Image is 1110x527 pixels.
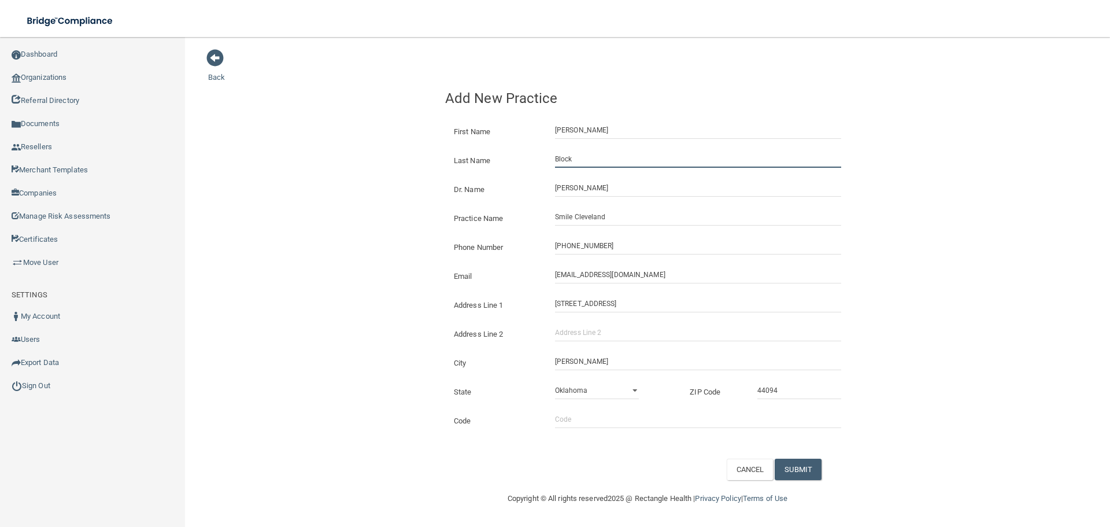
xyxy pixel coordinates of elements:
[445,183,546,197] label: Dr. Name
[445,91,850,106] h4: Add New Practice
[12,312,21,321] img: ic_user_dark.df1a06c3.png
[555,121,841,139] input: First Name
[445,385,546,399] label: State
[445,414,546,428] label: Code
[12,288,47,302] label: SETTINGS
[681,385,749,399] label: ZIP Code
[445,212,546,226] label: Practice Name
[743,494,787,503] a: Terms of Use
[12,257,23,268] img: briefcase.64adab9b.png
[445,241,546,255] label: Phone Number
[445,125,546,139] label: First Name
[17,9,124,33] img: bridge_compliance_login_screen.278c3ca4.svg
[12,143,21,152] img: ic_reseller.de258add.png
[555,150,841,168] input: Last Name
[910,445,1096,491] iframe: Drift Widget Chat Controller
[12,381,22,391] img: ic_power_dark.7ecde6b1.png
[555,411,841,428] input: Code
[445,298,546,312] label: Address Line 1
[757,382,841,399] input: _____
[445,154,546,168] label: Last Name
[445,327,546,341] label: Address Line 2
[555,179,841,197] input: Doctor Name
[445,356,546,370] label: City
[12,335,21,344] img: icon-users.e205127d.png
[12,50,21,60] img: ic_dashboard_dark.d01f4a41.png
[555,324,841,341] input: Address Line 2
[775,459,822,480] button: SUBMIT
[208,59,225,82] a: Back
[727,459,774,480] button: CANCEL
[555,208,841,226] input: Practice Name
[695,494,741,503] a: Privacy Policy
[555,266,841,283] input: Email
[555,295,841,312] input: Address Line 1
[555,237,841,255] input: (___) ___-____
[436,480,859,517] div: Copyright © All rights reserved 2025 @ Rectangle Health | |
[12,120,21,129] img: icon-documents.8dae5593.png
[12,358,21,367] img: icon-export.b9366987.png
[555,353,841,370] input: City
[445,270,546,283] label: Email
[12,73,21,83] img: organization-icon.f8decf85.png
